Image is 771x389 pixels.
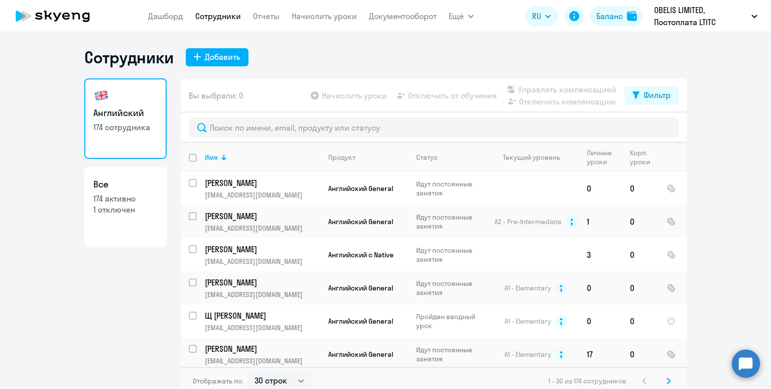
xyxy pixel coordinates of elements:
[193,376,243,385] span: Отображать по:
[416,279,485,297] p: Идут постоянные занятия
[525,6,558,26] button: RU
[416,312,485,330] p: Пройден вводный урок
[579,305,622,338] td: 0
[205,343,320,354] a: [PERSON_NAME]
[148,11,183,21] a: Дашборд
[504,283,551,293] span: A1 - Elementary
[328,153,355,162] div: Продукт
[205,310,318,321] p: Щ [PERSON_NAME]
[205,190,320,200] p: [EMAIL_ADDRESS][DOMAIN_NAME]
[369,11,437,21] a: Документооборот
[328,217,393,226] span: Английский General
[627,11,637,21] img: balance
[93,204,158,215] p: 1 отключен
[649,4,762,28] button: OBELIS LIMITED, Постоплата LTITC
[590,6,643,26] button: Балансbalance
[416,179,485,198] p: Идут постоянные занятия
[328,350,393,359] span: Английский General
[93,193,158,204] p: 174 активно
[416,345,485,363] p: Идут постоянные занятия
[84,78,167,159] a: Английский174 сотрудника
[189,89,243,102] span: Вы выбрали: 0
[253,11,280,21] a: Отчеты
[644,89,671,101] div: Фильтр
[328,184,393,193] span: Английский General
[205,51,240,63] div: Добавить
[93,87,109,104] img: english
[622,238,659,271] td: 0
[493,153,578,162] div: Текущий уровень
[84,167,167,247] a: Все174 активно1 отключен
[189,118,679,138] input: Поиск по имени, email, продукту или статусу
[449,10,464,22] span: Ещё
[205,153,320,162] div: Имя
[622,305,659,338] td: 0
[494,217,562,226] span: A2 - Pre-Intermediate
[205,277,320,288] a: [PERSON_NAME]
[587,148,621,166] div: Личные уроки
[328,250,394,259] span: Английский с Native
[205,323,320,332] p: [EMAIL_ADDRESS][DOMAIN_NAME]
[205,356,320,365] p: [EMAIL_ADDRESS][DOMAIN_NAME]
[579,172,622,205] td: 0
[205,244,320,255] a: [PERSON_NAME]
[622,205,659,238] td: 0
[205,343,318,354] p: [PERSON_NAME]
[654,4,747,28] p: OBELIS LIMITED, Постоплата LTITC
[504,317,551,326] span: A1 - Elementary
[416,153,438,162] div: Статус
[328,317,393,326] span: Английский General
[416,246,485,264] p: Идут постоянные занятия
[205,177,320,188] a: [PERSON_NAME]
[503,153,560,162] div: Текущий уровень
[596,10,623,22] div: Баланс
[504,350,551,359] span: A1 - Elementary
[622,338,659,371] td: 0
[579,271,622,305] td: 0
[205,153,218,162] div: Имя
[579,205,622,238] td: 1
[328,283,393,293] span: Английский General
[292,11,357,21] a: Начислить уроки
[624,86,679,105] button: Фильтр
[84,47,174,67] h1: Сотрудники
[93,122,158,133] p: 174 сотрудника
[93,107,158,120] h3: Английский
[205,211,318,222] p: [PERSON_NAME]
[205,244,318,255] p: [PERSON_NAME]
[449,6,474,26] button: Ещё
[195,11,241,21] a: Сотрудники
[186,48,248,66] button: Добавить
[205,211,320,222] a: [PERSON_NAME]
[579,338,622,371] td: 17
[622,172,659,205] td: 0
[416,213,485,231] p: Идут постоянные занятия
[622,271,659,305] td: 0
[205,290,320,299] p: [EMAIL_ADDRESS][DOMAIN_NAME]
[579,238,622,271] td: 3
[630,148,658,166] div: Корп. уроки
[205,224,320,233] p: [EMAIL_ADDRESS][DOMAIN_NAME]
[205,177,318,188] p: [PERSON_NAME]
[205,277,318,288] p: [PERSON_NAME]
[532,10,541,22] span: RU
[548,376,626,385] span: 1 - 30 из 174 сотрудников
[205,310,320,321] a: Щ [PERSON_NAME]
[93,178,158,191] h3: Все
[205,257,320,266] p: [EMAIL_ADDRESS][DOMAIN_NAME]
